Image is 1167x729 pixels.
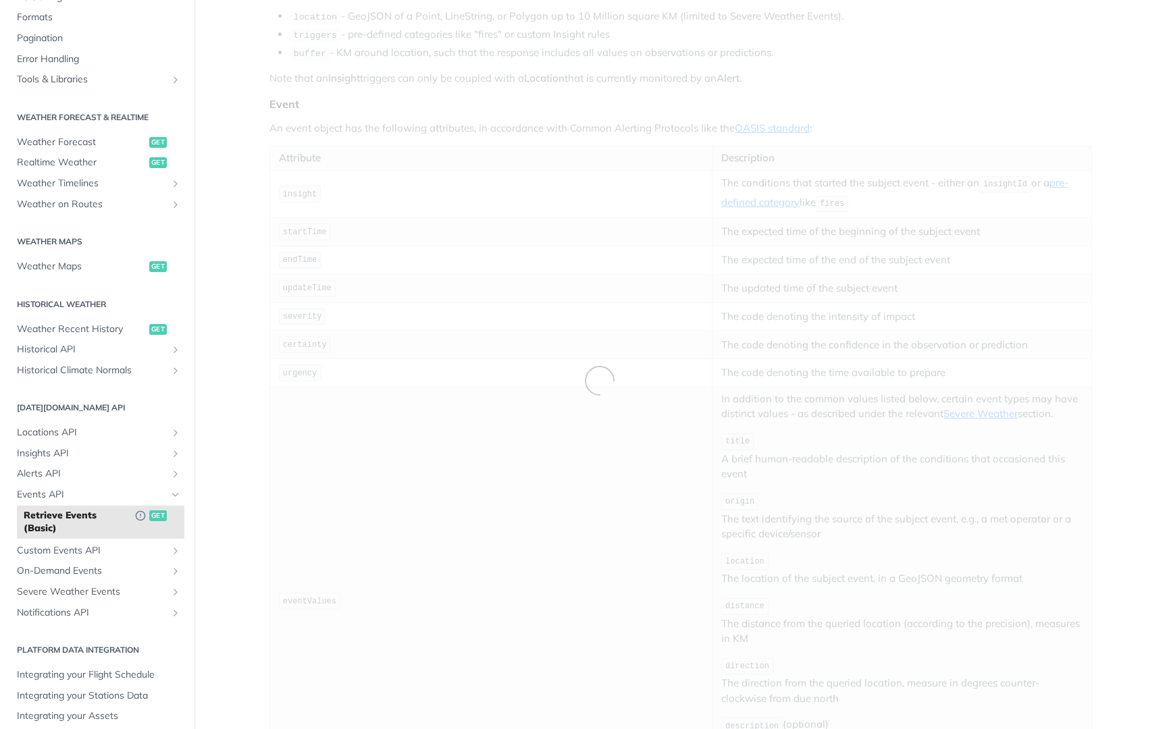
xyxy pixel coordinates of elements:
[10,49,184,70] a: Error Handling
[10,541,184,561] a: Custom Events APIShow subpages for Custom Events API
[17,467,167,481] span: Alerts API
[10,111,184,124] h2: Weather Forecast & realtime
[17,53,181,66] span: Error Handling
[17,32,181,45] span: Pagination
[10,402,184,414] h2: [DATE][DOMAIN_NAME] API
[170,344,181,355] button: Show subpages for Historical API
[17,488,167,502] span: Events API
[10,582,184,602] a: Severe Weather EventsShow subpages for Severe Weather Events
[10,561,184,581] a: On-Demand EventsShow subpages for On-Demand Events
[17,11,181,24] span: Formats
[170,74,181,85] button: Show subpages for Tools & Libraries
[10,28,184,49] a: Pagination
[135,509,146,523] button: Deprecated Endpoint
[170,566,181,576] button: Show subpages for On-Demand Events
[10,173,184,194] a: Weather TimelinesShow subpages for Weather Timelines
[10,686,184,706] a: Integrating your Stations Data
[10,236,184,248] h2: Weather Maps
[170,545,181,556] button: Show subpages for Custom Events API
[10,70,184,90] a: Tools & LibrariesShow subpages for Tools & Libraries
[10,319,184,340] a: Weather Recent Historyget
[170,489,181,500] button: Hide subpages for Events API
[17,343,167,356] span: Historical API
[10,644,184,656] h2: Platform DATA integration
[24,509,128,535] span: Retrieve Events (Basic)
[17,156,146,169] span: Realtime Weather
[170,365,181,376] button: Show subpages for Historical Climate Normals
[149,137,167,148] span: get
[170,178,181,189] button: Show subpages for Weather Timelines
[149,261,167,272] span: get
[17,73,167,86] span: Tools & Libraries
[170,587,181,597] button: Show subpages for Severe Weather Events
[149,157,167,168] span: get
[170,199,181,210] button: Show subpages for Weather on Routes
[10,153,184,173] a: Realtime Weatherget
[10,298,184,310] h2: Historical Weather
[170,468,181,479] button: Show subpages for Alerts API
[149,510,167,521] span: get
[17,668,181,682] span: Integrating your Flight Schedule
[10,485,184,505] a: Events APIHide subpages for Events API
[17,136,146,149] span: Weather Forecast
[17,585,167,599] span: Severe Weather Events
[17,260,146,273] span: Weather Maps
[10,360,184,381] a: Historical Climate NormalsShow subpages for Historical Climate Normals
[149,324,167,335] span: get
[10,423,184,443] a: Locations APIShow subpages for Locations API
[17,544,167,558] span: Custom Events API
[10,443,184,464] a: Insights APIShow subpages for Insights API
[10,464,184,484] a: Alerts APIShow subpages for Alerts API
[17,323,146,336] span: Weather Recent History
[10,194,184,215] a: Weather on RoutesShow subpages for Weather on Routes
[17,198,167,211] span: Weather on Routes
[17,177,167,190] span: Weather Timelines
[170,607,181,618] button: Show subpages for Notifications API
[10,256,184,277] a: Weather Mapsget
[17,364,167,377] span: Historical Climate Normals
[17,606,167,620] span: Notifications API
[17,426,167,439] span: Locations API
[17,564,167,578] span: On-Demand Events
[10,665,184,685] a: Integrating your Flight Schedule
[17,709,181,723] span: Integrating your Assets
[10,603,184,623] a: Notifications APIShow subpages for Notifications API
[10,7,184,28] a: Formats
[10,706,184,726] a: Integrating your Assets
[10,132,184,153] a: Weather Forecastget
[170,427,181,438] button: Show subpages for Locations API
[10,340,184,360] a: Historical APIShow subpages for Historical API
[17,447,167,460] span: Insights API
[170,448,181,459] button: Show subpages for Insights API
[17,506,184,539] a: Retrieve Events (Basic)Deprecated Endpointget
[17,689,181,703] span: Integrating your Stations Data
